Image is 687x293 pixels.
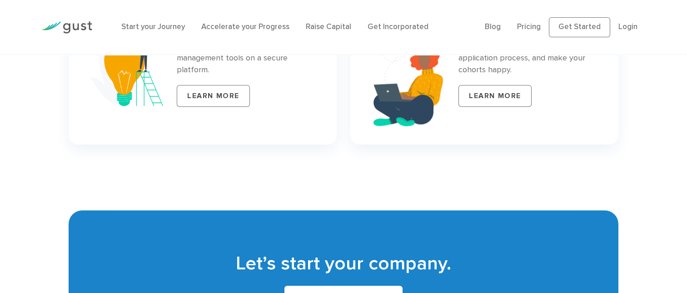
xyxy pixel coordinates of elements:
img: Investor [90,24,163,106]
p: Access powerful deal flow management tools on a secure platform. [177,41,315,76]
a: LEARN MORE [177,85,250,107]
a: LEARN MORE [458,85,532,107]
a: Accelerate your Progress [201,22,289,31]
p: Increase applications, manage the application process, and make your cohorts happy. [458,41,597,76]
a: Raise Capital [306,22,351,31]
a: Start your Journey [121,22,185,31]
a: Get Started [549,17,610,37]
h2: Let’s start your company. [82,251,605,277]
img: Gust Logo [41,21,92,34]
a: Blog [485,22,501,31]
a: Login [618,22,637,31]
a: Pricing [517,22,541,31]
img: Accelerators [373,4,443,127]
a: Get Incorporated [368,22,428,31]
